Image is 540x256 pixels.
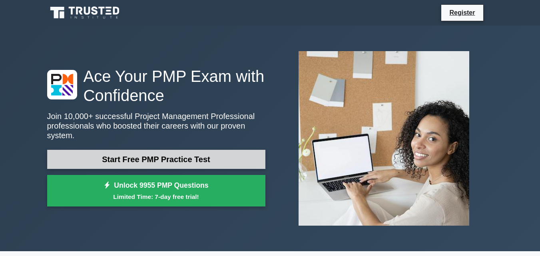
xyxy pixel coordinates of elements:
[47,175,265,207] a: Unlock 9955 PMP QuestionsLimited Time: 7-day free trial!
[47,111,265,140] p: Join 10,000+ successful Project Management Professional professionals who boosted their careers w...
[47,67,265,105] h1: Ace Your PMP Exam with Confidence
[444,8,480,18] a: Register
[57,192,255,201] small: Limited Time: 7-day free trial!
[47,150,265,169] a: Start Free PMP Practice Test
